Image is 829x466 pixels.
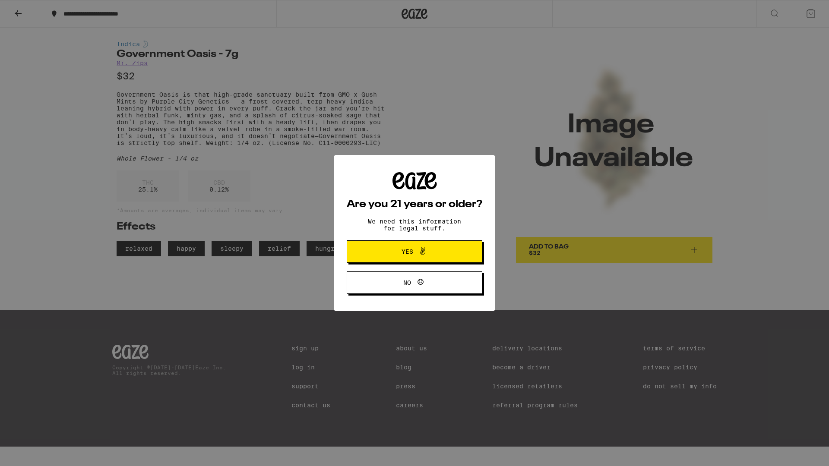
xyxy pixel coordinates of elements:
[403,280,411,286] span: No
[347,240,482,263] button: Yes
[347,271,482,294] button: No
[402,249,413,255] span: Yes
[347,199,482,210] h2: Are you 21 years or older?
[361,218,468,232] p: We need this information for legal stuff.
